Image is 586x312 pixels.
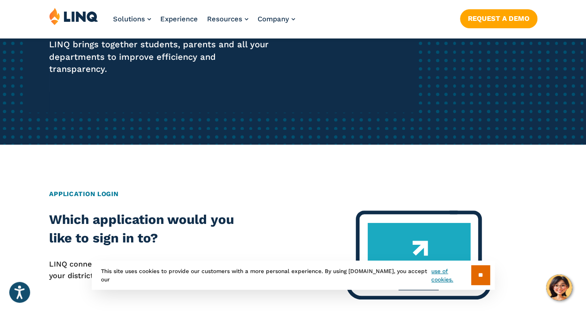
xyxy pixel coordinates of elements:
[460,7,537,28] nav: Button Navigation
[113,15,151,23] a: Solutions
[49,189,537,199] h2: Application Login
[113,7,295,38] nav: Primary Navigation
[207,15,242,23] span: Resources
[431,267,471,284] a: use of cookies.
[160,15,198,23] a: Experience
[460,9,537,28] a: Request a Demo
[258,15,289,23] span: Company
[49,7,98,25] img: LINQ | K‑12 Software
[49,38,275,75] p: LINQ brings together students, parents and all your departments to improve efficiency and transpa...
[546,274,572,300] button: Hello, have a question? Let’s chat.
[49,259,244,281] p: LINQ connects the entire K‑12 community, helping your district to work far more efficiently.
[258,15,295,23] a: Company
[207,15,248,23] a: Resources
[113,15,145,23] span: Solutions
[92,261,495,290] div: This site uses cookies to provide our customers with a more personal experience. By using [DOMAIN...
[49,210,244,248] h2: Which application would you like to sign in to?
